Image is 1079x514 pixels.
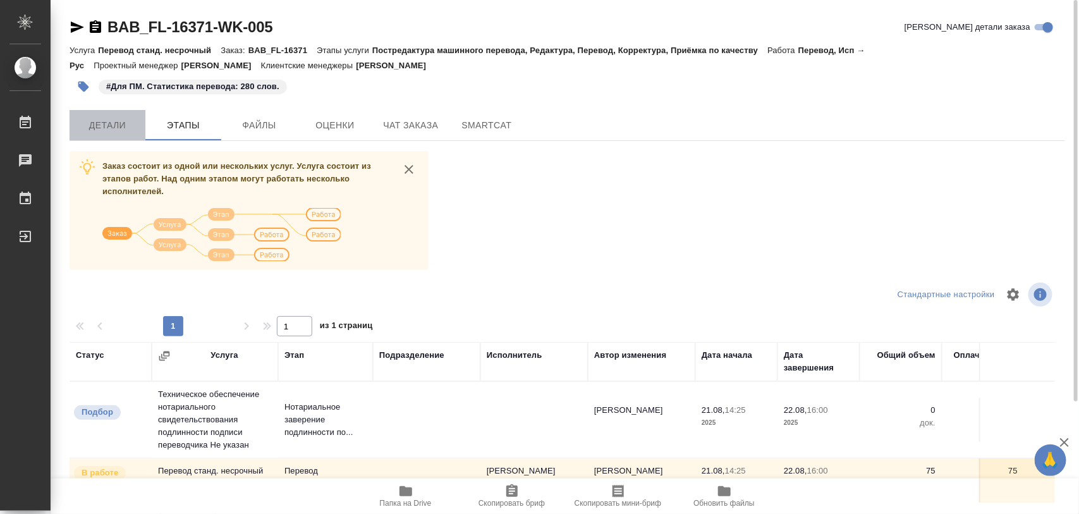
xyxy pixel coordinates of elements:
[998,279,1028,310] span: Настроить таблицу
[320,318,373,336] span: из 1 страниц
[948,465,1018,477] p: 75
[565,479,671,514] button: Скопировать мини-бриф
[725,466,746,475] p: 14:25
[866,477,936,490] p: слово
[181,61,261,70] p: [PERSON_NAME]
[152,382,278,458] td: Техническое обеспечение нотариального свидетельствования подлинности подписи переводчика Не указан
[158,350,171,362] button: Сгруппировать
[77,118,138,133] span: Детали
[948,349,1018,374] div: Оплачиваемый объем
[380,499,432,508] span: Папка на Drive
[702,466,725,475] p: 21.08,
[98,46,221,55] p: Перевод станд. несрочный
[356,61,436,70] p: [PERSON_NAME]
[479,499,545,508] span: Скопировать бриф
[94,61,181,70] p: Проектный менеджер
[456,118,517,133] span: SmartCat
[784,466,807,475] p: 22.08,
[102,161,371,196] span: Заказ состоит из одной или нескольких услуг. Услуга состоит из этапов работ. Над одним этапом мог...
[948,404,1018,417] p: 0
[948,477,1018,490] p: слово
[284,401,367,439] p: Нотариальное заверение подлинности по...
[229,118,290,133] span: Файлы
[702,417,771,429] p: 2025
[594,349,666,362] div: Автор изменения
[480,458,588,503] td: [PERSON_NAME]
[152,458,278,503] td: Перевод станд. несрочный Исп → Рус
[70,73,97,101] button: Добавить тэг
[784,405,807,415] p: 22.08,
[575,499,661,508] span: Скопировать мини-бриф
[210,349,238,362] div: Услуга
[284,465,367,477] p: Перевод
[381,118,441,133] span: Чат заказа
[372,46,767,55] p: Постредактура машинного перевода, Редактура, Перевод, Корректура, Приёмка по качеству
[948,417,1018,429] p: док.
[807,466,828,475] p: 16:00
[70,46,98,55] p: Услуга
[702,405,725,415] p: 21.08,
[305,118,365,133] span: Оценки
[693,499,755,508] span: Обновить файлы
[487,349,542,362] div: Исполнитель
[317,46,372,55] p: Этапы услуги
[97,80,288,91] span: Для ПМ. Статистика перевода: 280 слов.
[866,465,936,477] p: 75
[1040,447,1061,474] span: 🙏
[107,18,273,35] a: BAB_FL-16371-WK-005
[70,20,85,35] button: Скопировать ссылку для ЯМессенджера
[877,349,936,362] div: Общий объем
[866,404,936,417] p: 0
[1028,283,1055,307] span: Посмотреть информацию
[88,20,103,35] button: Скопировать ссылку
[221,46,248,55] p: Заказ:
[725,405,746,415] p: 14:25
[807,405,828,415] p: 16:00
[784,349,853,374] div: Дата завершения
[866,417,936,429] p: док.
[702,349,752,362] div: Дата начала
[905,21,1030,34] span: [PERSON_NAME] детали заказа
[459,479,565,514] button: Скопировать бриф
[588,398,695,442] td: [PERSON_NAME]
[106,80,279,93] p: #Для ПМ. Статистика перевода: 280 слов.
[399,160,418,179] button: close
[82,406,113,419] p: Подбор
[767,46,798,55] p: Работа
[894,285,998,305] div: split button
[248,46,317,55] p: BAB_FL-16371
[153,118,214,133] span: Этапы
[82,467,118,479] p: В работе
[284,349,304,362] div: Этап
[784,477,853,490] p: 2025
[588,458,695,503] td: [PERSON_NAME]
[671,479,777,514] button: Обновить файлы
[1035,444,1066,476] button: 🙏
[379,349,444,362] div: Подразделение
[261,61,357,70] p: Клиентские менеджеры
[76,349,104,362] div: Статус
[784,417,853,429] p: 2025
[353,479,459,514] button: Папка на Drive
[702,477,771,490] p: 2025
